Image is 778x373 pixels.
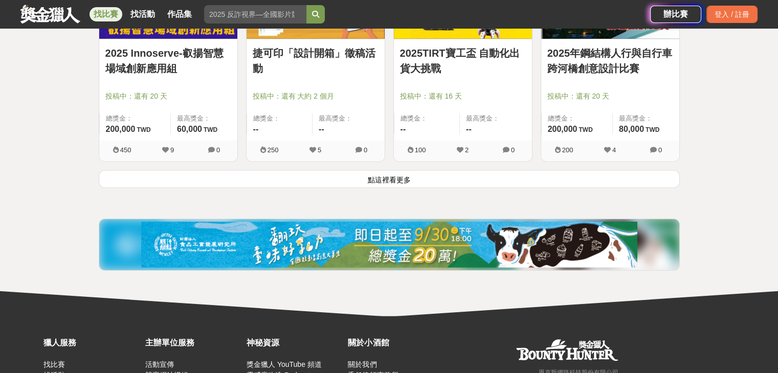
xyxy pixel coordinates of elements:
[658,146,662,154] span: 0
[141,222,637,268] img: 0721bdb2-86f1-4b3e-8aa4-d67e5439bccf.jpg
[319,125,324,133] span: --
[177,113,231,124] span: 最高獎金：
[511,146,515,154] span: 0
[548,125,577,133] span: 200,000
[106,125,136,133] span: 200,000
[253,113,306,124] span: 總獎金：
[348,360,376,368] a: 關於我們
[547,91,673,102] span: 投稿中：還有 20 天
[145,360,173,368] a: 活動宣傳
[318,146,321,154] span: 5
[465,146,469,154] span: 2
[579,126,592,133] span: TWD
[204,126,217,133] span: TWD
[619,113,673,124] span: 最高獎金：
[43,337,140,349] div: 獵人服務
[401,125,406,133] span: --
[216,146,220,154] span: 0
[466,113,526,124] span: 最高獎金：
[126,7,159,21] a: 找活動
[612,146,616,154] span: 4
[204,5,306,24] input: 2025 反詐視界—全國影片競賽
[466,125,472,133] span: --
[247,337,343,349] div: 神秘資源
[401,113,454,124] span: 總獎金：
[247,360,322,368] a: 獎金獵人 YouTube 頻道
[90,7,122,21] a: 找比賽
[268,146,279,154] span: 250
[105,45,231,76] a: 2025 Innoserve-叡揚智慧場域創新應用組
[400,91,526,102] span: 投稿中：還有 16 天
[646,126,659,133] span: TWD
[145,337,241,349] div: 主辦單位服務
[253,91,379,102] span: 投稿中：還有 大約 2 個月
[400,45,526,76] a: 2025TIRT寶工盃 自動化出貨大挑戰
[415,146,426,154] span: 100
[253,125,259,133] span: --
[364,146,367,154] span: 0
[163,7,196,21] a: 作品集
[170,146,174,154] span: 9
[253,45,379,76] a: 捷可印「設計開箱」徵稿活動
[547,45,673,76] a: 2025年鋼結構人行與自行車跨河橋創意設計比賽
[650,6,701,23] a: 辦比賽
[105,91,231,102] span: 投稿中：還有 20 天
[319,113,379,124] span: 最高獎金：
[562,146,573,154] span: 200
[706,6,758,23] div: 登入 / 註冊
[43,360,65,368] a: 找比賽
[99,170,680,188] button: 點這裡看更多
[137,126,150,133] span: TWD
[548,113,606,124] span: 總獎金：
[120,146,131,154] span: 450
[177,125,202,133] span: 60,000
[106,113,164,124] span: 總獎金：
[348,337,444,349] div: 關於小酒館
[619,125,644,133] span: 80,000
